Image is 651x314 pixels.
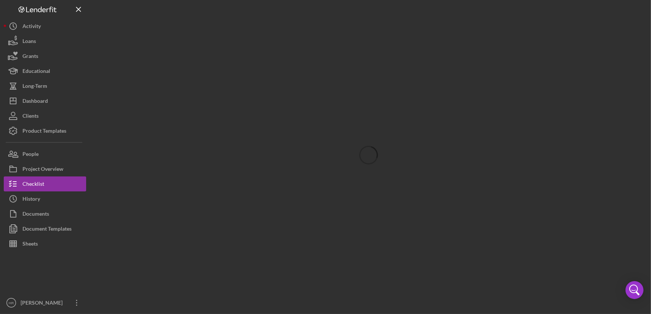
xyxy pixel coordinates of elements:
[9,301,14,305] text: HR
[22,147,39,163] div: People
[4,123,86,138] button: Product Templates
[4,108,86,123] button: Clients
[4,93,86,108] button: Dashboard
[4,221,86,236] button: Document Templates
[4,295,86,310] button: HR[PERSON_NAME]
[22,93,48,110] div: Dashboard
[19,295,67,312] div: [PERSON_NAME]
[4,64,86,78] button: Educational
[4,176,86,191] button: Checklist
[22,161,63,178] div: Project Overview
[22,191,40,208] div: History
[626,281,644,299] div: Open Intercom Messenger
[22,64,50,80] div: Educational
[22,236,38,253] div: Sheets
[22,176,44,193] div: Checklist
[4,34,86,49] button: Loans
[22,108,39,125] div: Clients
[4,49,86,64] button: Grants
[4,161,86,176] button: Project Overview
[4,19,86,34] button: Activity
[4,236,86,251] button: Sheets
[4,147,86,161] button: People
[4,191,86,206] button: History
[22,49,38,65] div: Grants
[22,123,66,140] div: Product Templates
[4,206,86,221] button: Documents
[22,221,72,238] div: Document Templates
[22,78,47,95] div: Long-Term
[22,206,49,223] div: Documents
[22,19,41,36] div: Activity
[22,34,36,50] div: Loans
[4,78,86,93] button: Long-Term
